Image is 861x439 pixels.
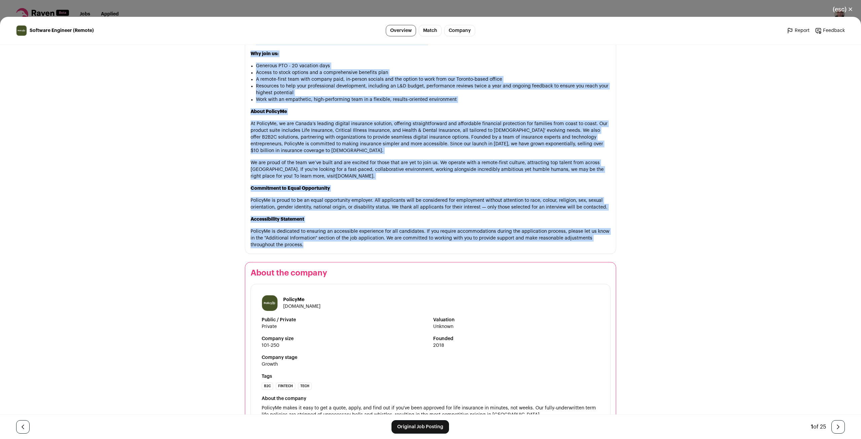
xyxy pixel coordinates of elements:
[262,335,428,342] strong: Company size
[262,406,597,417] span: PolicyMe makes it easy to get a quote, apply, and find out if you've been approved for life insur...
[256,69,610,76] li: Access to stock options and a comprehensive benefits plan
[433,335,599,342] strong: Founded
[283,296,321,303] h1: PolicyMe
[30,27,94,34] span: Software Engineer (Remote)
[251,159,610,180] p: We are proud of the team we’ve built and are excited for those that are yet to join us. We operat...
[433,323,599,330] span: Unknown
[262,295,277,311] img: 8f08461f69f5544a4921fd8e22f601df971b667297244e4e7f1aab3c1f4d6caf.jpg
[251,51,278,56] strong: Why join us:
[251,120,610,154] p: At PolicyMe, we are Canada’s leading digital insurance solution, offering straightforward and aff...
[262,373,599,380] strong: Tags
[391,420,449,434] a: Original Job Posting
[276,382,295,390] li: Fintech
[256,76,610,83] li: A remote-first team with company paid, in-person socials and the option to work from our Toronto-...
[256,96,610,103] li: Work with an empathetic, high-performing team in a flexible, results-oriented environment
[251,228,610,248] p: PolicyMe is dedicated to ensuring an accessible experience for all candidates. If you require acc...
[811,424,813,430] span: 1
[251,197,610,211] p: PolicyMe is proud to be an equal opportunity employer. All applicants will be considered for empl...
[256,63,610,69] li: Generous PTO - 20 vacation days
[251,109,287,114] strong: About PolicyMe
[262,382,273,390] li: B2C
[262,323,428,330] span: Private
[262,361,278,368] div: Growth
[386,25,416,36] a: Overview
[251,268,610,279] h2: About the company
[251,217,304,222] strong: Accessibility Statement
[825,2,861,17] button: Close modal
[262,354,599,361] strong: Company stage
[262,317,428,323] strong: Public / Private
[444,25,475,36] a: Company
[336,174,373,179] a: [DOMAIN_NAME]
[16,26,27,36] img: 8f08461f69f5544a4921fd8e22f601df971b667297244e4e7f1aab3c1f4d6caf.jpg
[298,382,312,390] li: Tech
[251,186,330,191] strong: Commitment to Equal Opportunity
[787,27,810,34] a: Report
[262,395,599,402] div: About the company
[433,342,599,349] span: 2018
[262,342,428,349] span: 101-250
[256,83,610,96] li: Resources to help your professional development, including an L&D budget, performance reviews twi...
[419,25,442,36] a: Match
[283,304,321,309] a: [DOMAIN_NAME]
[815,27,845,34] a: Feedback
[811,423,826,431] div: of 25
[433,317,599,323] strong: Valuation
